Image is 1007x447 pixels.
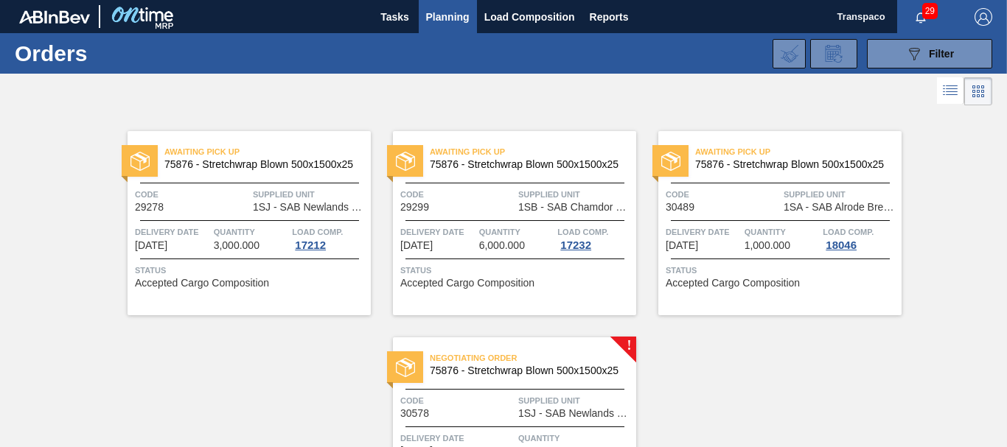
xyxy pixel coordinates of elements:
span: 1SB - SAB Chamdor Brewery [518,202,633,213]
span: Delivery Date [666,225,741,239]
img: status [396,358,415,377]
div: 18046 [823,239,860,251]
span: Filter [929,48,954,60]
div: 17212 [292,239,329,251]
span: 1SA - SAB Alrode Brewery [784,202,898,213]
span: 75876 - Stretchwrap Blown 500x1500x25 [164,159,359,170]
span: Quantity [479,225,554,239]
span: Code [400,187,515,202]
span: 29278 [135,202,164,213]
img: Logout [975,8,992,26]
span: Status [666,263,898,278]
span: 30578 [400,408,429,419]
span: Load Composition [484,8,575,26]
span: 29 [922,3,938,19]
span: Reports [590,8,629,26]
span: Load Comp. [292,225,343,239]
span: 1SJ - SAB Newlands Brewery [518,408,633,419]
span: Status [400,263,633,278]
span: Code [400,393,515,408]
a: statusAwaiting Pick Up75876 - Stretchwrap Blown 500x1500x25Code29278Supplied Unit1SJ - SAB Newlan... [105,131,371,315]
span: Accepted Cargo Composition [666,278,800,289]
a: statusAwaiting Pick Up75876 - Stretchwrap Blown 500x1500x25Code29299Supplied Unit1SB - SAB Chamdo... [371,131,636,315]
img: status [396,152,415,171]
span: Load Comp. [557,225,608,239]
span: Planning [426,8,470,26]
span: Quantity [214,225,289,239]
span: 29299 [400,202,429,213]
span: Code [666,187,780,202]
span: Status [135,263,367,278]
span: Awaiting Pick Up [164,144,371,159]
div: Order Review Request [810,39,857,68]
div: List Vision [937,77,964,105]
a: Load Comp.17232 [557,225,633,251]
span: Load Comp. [823,225,874,239]
div: 17232 [557,239,594,251]
img: status [661,152,680,171]
span: Delivery Date [400,431,515,446]
span: 06/22/2025 [135,240,167,251]
div: Import Order Negotiation [773,39,806,68]
span: 75876 - Stretchwrap Blown 500x1500x25 [430,365,624,376]
span: Quantity [745,225,820,239]
a: statusAwaiting Pick Up75876 - Stretchwrap Blown 500x1500x25Code30489Supplied Unit1SA - SAB Alrode... [636,131,902,315]
div: Card Vision [964,77,992,105]
span: Supplied Unit [518,187,633,202]
span: 6,000.000 [479,240,525,251]
span: 1SJ - SAB Newlands Brewery [253,202,367,213]
span: Accepted Cargo Composition [400,278,534,289]
span: Supplied Unit [784,187,898,202]
span: 06/27/2025 [400,240,433,251]
span: Accepted Cargo Composition [135,278,269,289]
span: Awaiting Pick Up [430,144,636,159]
span: 3,000.000 [214,240,259,251]
span: Negotiating Order [430,351,636,365]
span: 1,000.000 [745,240,790,251]
span: Quantity [518,431,633,446]
span: Awaiting Pick Up [695,144,902,159]
span: Delivery Date [400,225,475,239]
h1: Orders [15,45,221,62]
button: Filter [867,39,992,68]
a: Load Comp.18046 [823,225,898,251]
img: TNhmsLtSVTkK8tSr43FrP2fwEKptu5GPRR3wAAAABJRU5ErkJggg== [19,10,90,24]
img: status [130,152,150,171]
span: Code [135,187,249,202]
button: Notifications [897,7,944,27]
span: 75876 - Stretchwrap Blown 500x1500x25 [430,159,624,170]
span: Supplied Unit [253,187,367,202]
span: Supplied Unit [518,393,633,408]
a: Load Comp.17212 [292,225,367,251]
span: 75876 - Stretchwrap Blown 500x1500x25 [695,159,890,170]
span: Delivery Date [135,225,210,239]
span: Tasks [379,8,411,26]
span: 08/08/2025 [666,240,698,251]
span: 30489 [666,202,694,213]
